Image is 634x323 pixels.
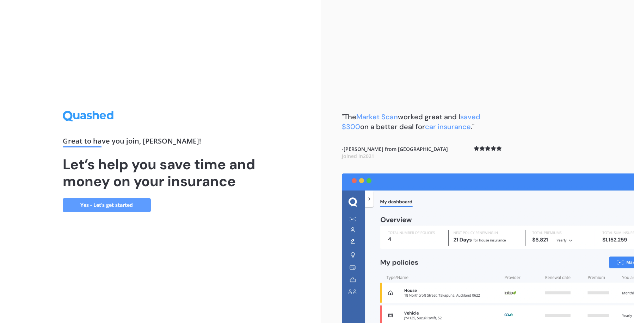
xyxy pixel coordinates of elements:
span: Joined in 2021 [342,153,374,159]
b: - [PERSON_NAME] from [GEOGRAPHIC_DATA] [342,146,448,159]
span: saved $300 [342,112,480,131]
b: "The worked great and I on a better deal for ." [342,112,480,131]
h1: Let’s help you save time and money on your insurance [63,156,258,190]
span: Market Scan [356,112,398,121]
span: car insurance [425,122,471,131]
div: Great to have you join , [PERSON_NAME] ! [63,138,258,147]
a: Yes - Let’s get started [63,198,151,212]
